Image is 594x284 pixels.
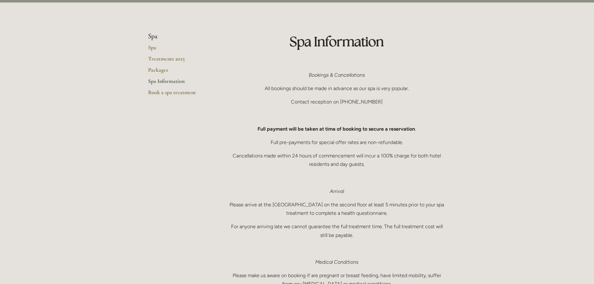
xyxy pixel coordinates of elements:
[148,55,208,66] a: Treatments 2025
[309,72,365,78] em: Bookings & Cancellations
[148,66,208,78] a: Packages
[228,138,446,147] p: Full pre-payments for special offer rates are non-refundable.
[228,222,446,239] p: For anyone arriving late we cannot guarantee the full treatment time. The full treatment cost wil...
[228,200,446,217] p: Please arrive at the [GEOGRAPHIC_DATA] on the second floor at least 5 minutes prior to your spa t...
[290,33,384,50] strong: Spa Information
[330,188,344,194] em: Arrival
[228,84,446,93] p: All bookings should be made in advance as our spa is very popular.
[148,32,208,41] li: Spa
[148,89,208,100] a: Book a spa treatment
[148,78,208,89] a: Spa Information
[228,98,446,106] p: Contact reception on [PHONE_NUMBER]
[148,44,208,55] a: Spa
[228,152,446,168] p: Cancellations made within 24 hours of commencement will incur a 100% charge for both hotel reside...
[228,125,446,133] p: .
[258,126,415,132] strong: Full payment will be taken at time of booking to secure a reservation
[315,259,358,265] em: Medical Conditions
